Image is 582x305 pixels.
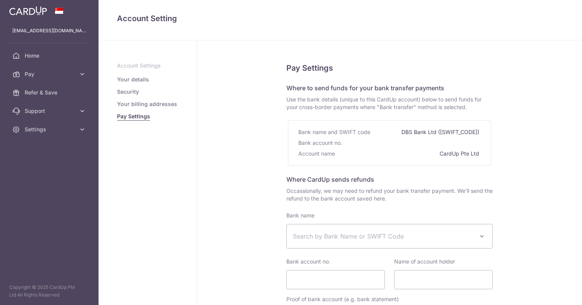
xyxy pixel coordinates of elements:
[298,138,344,148] div: Bank account no.
[286,176,374,183] span: Where CardUp sends refunds
[286,295,399,303] label: Proof of bank account (e.g. bank statement)
[117,113,150,120] a: Pay Settings
[9,6,47,15] img: CardUp
[298,148,336,159] div: Account name
[286,258,330,265] label: Bank account no.
[293,232,474,241] span: Search by Bank Name or SWIFT Code
[286,62,493,74] h5: Pay Settings
[401,127,481,138] div: DBS Bank Ltd ([SWIFT_CODE])
[440,148,481,159] div: CardUp Pte Ltd
[117,100,177,108] a: Your billing addresses
[286,187,493,202] span: Occassionally, we may need to refund your bank transfer payment. We’ll send the refund to the ban...
[394,258,455,265] label: Name of account holder
[25,89,75,96] span: Refer & Save
[25,107,75,115] span: Support
[117,14,177,23] span: translation missing: en.refund_bank_accounts.show.title.account_setting
[117,88,139,96] a: Security
[286,212,314,219] label: Bank name
[25,52,75,60] span: Home
[25,126,75,133] span: Settings
[286,84,444,92] span: Where to send funds for your bank transfer payments
[286,96,493,111] span: Use the bank details (unique to this CardUp account) below to send funds for your cross-border pa...
[298,127,372,138] div: Bank name and SWIFT code
[117,76,149,83] a: Your details
[25,70,75,78] span: Pay
[117,62,178,70] p: Account Settings
[12,27,86,35] p: [EMAIL_ADDRESS][DOMAIN_NAME]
